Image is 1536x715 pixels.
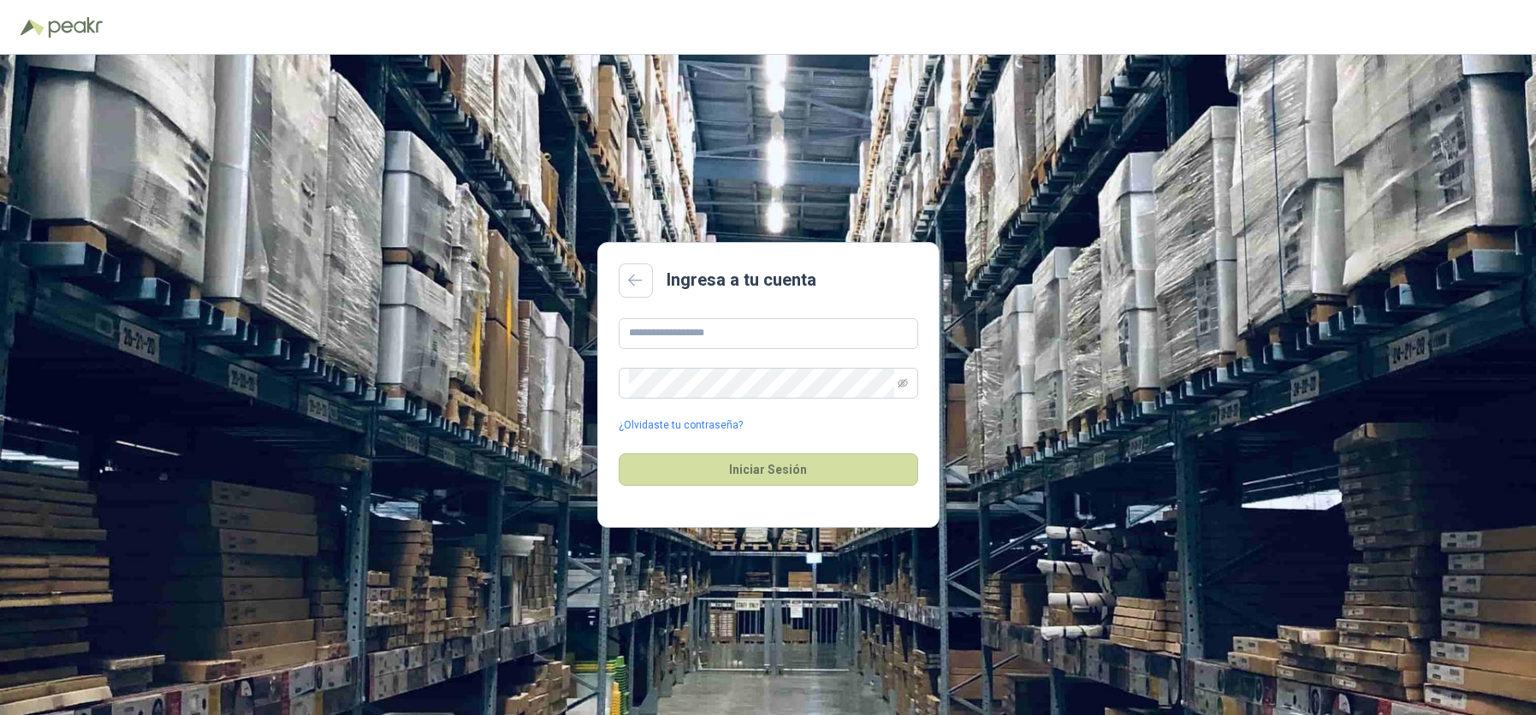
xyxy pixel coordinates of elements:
[619,453,918,486] button: Iniciar Sesión
[667,267,816,293] h2: Ingresa a tu cuenta
[21,19,44,36] img: Logo
[48,17,103,38] img: Peakr
[619,417,743,434] a: ¿Olvidaste tu contraseña?
[898,378,908,388] span: eye-invisible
